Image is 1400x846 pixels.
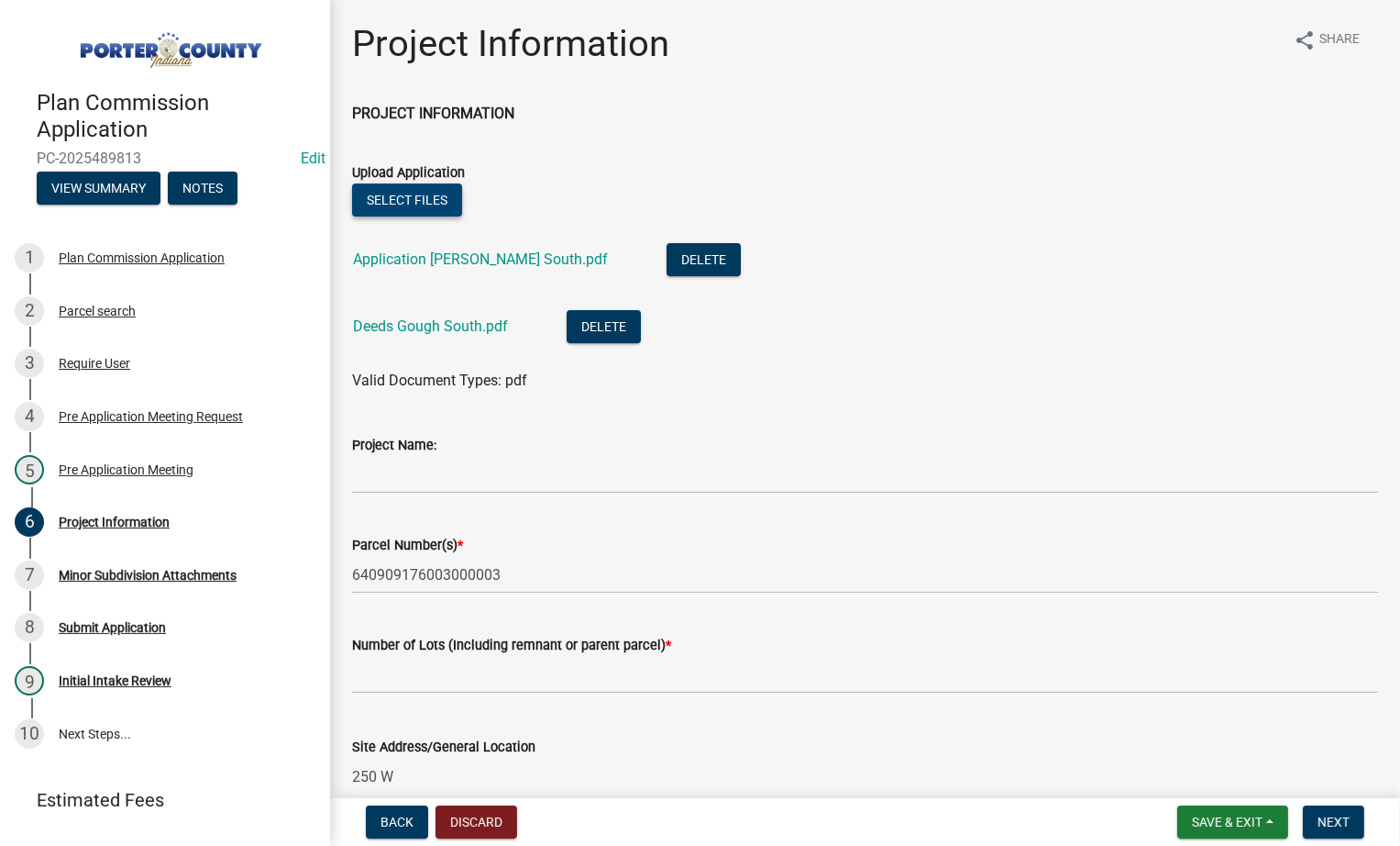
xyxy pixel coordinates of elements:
span: Save & Exit [1192,815,1262,829]
button: shareShare [1279,22,1374,58]
a: Estimated Fees [15,782,301,818]
div: 3 [15,349,44,378]
button: Back [366,806,428,839]
div: Project Information [59,516,170,529]
span: PC-2025489813 [37,150,293,167]
div: 2 [15,296,44,326]
label: Upload Application [352,167,465,180]
span: Next [1317,815,1350,829]
span: Share [1319,29,1360,51]
h1: Project Information [352,22,669,66]
div: Parcel search [59,305,136,317]
i: share [1294,29,1316,51]
div: Plan Commission Application [59,251,225,264]
button: Notes [168,172,237,205]
img: Porter County, Indiana [37,19,301,71]
wm-modal-confirm: Delete Document [667,252,741,270]
button: Save & Exit [1177,806,1288,839]
div: 5 [15,455,44,484]
label: Site Address/General Location [352,741,535,754]
wm-modal-confirm: Delete Document [567,319,641,337]
label: Number of Lots (Including remnant or parent parcel) [352,640,671,652]
span: Back [380,815,413,829]
div: 6 [15,507,44,537]
div: 9 [15,666,44,696]
button: View Summary [37,172,160,205]
label: Parcel Number(s) [352,540,463,552]
strong: PROJECT INFORMATION [352,105,514,122]
a: Application [PERSON_NAME] South.pdf [353,250,608,268]
div: Pre Application Meeting Request [59,410,243,423]
wm-modal-confirm: Notes [168,183,237,197]
div: 10 [15,719,44,749]
a: Deeds Gough South.pdf [353,317,508,335]
div: Initial Intake Review [59,674,171,687]
div: 7 [15,561,44,590]
h4: Plan Commission Application [37,90,315,143]
div: Submit Application [59,621,166,634]
label: Project Name: [352,440,436,452]
wm-modal-confirm: Summary [37,183,160,197]
div: 4 [15,402,44,431]
div: Pre Application Meeting [59,463,193,476]
div: 8 [15,613,44,642]
button: Select files [352,184,462,217]
div: Require User [59,357,130,370]
wm-modal-confirm: Edit Application Number [301,150,325,167]
button: Next [1303,806,1364,839]
div: 1 [15,243,44,273]
a: Edit [301,150,325,167]
span: Valid Document Types: pdf [352,372,527,389]
button: Discard [435,806,517,839]
button: Delete [567,310,641,343]
div: Minor Subdivision Attachments [59,569,237,582]
button: Delete [667,243,741,276]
